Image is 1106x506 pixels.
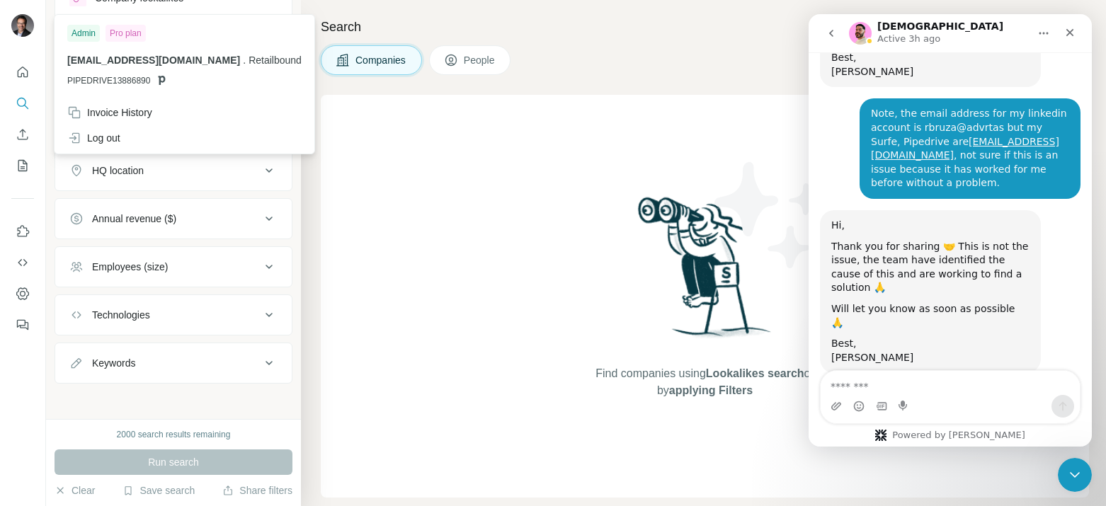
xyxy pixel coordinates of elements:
div: Log out [67,131,120,145]
iframe: Intercom live chat [1058,458,1092,492]
button: Annual revenue ($) [55,202,292,236]
div: Invoice History [67,105,152,120]
h4: Search [321,17,1089,37]
button: Keywords [55,346,292,380]
button: Employees (size) [55,250,292,284]
button: Quick start [11,59,34,85]
span: Lookalikes search [706,367,804,379]
button: Search [11,91,34,116]
div: HQ location [92,163,144,178]
div: Pro plan [106,25,146,42]
button: Clear [55,483,95,498]
div: Keywords [92,356,135,370]
img: Surfe Illustration - Stars [705,151,833,279]
button: Technologies [55,298,292,332]
button: Use Surfe on LinkedIn [11,219,34,244]
button: Save search [122,483,195,498]
span: [EMAIL_ADDRESS][DOMAIN_NAME] [67,54,240,66]
button: Use Surfe API [11,250,34,275]
div: Admin [67,25,100,42]
div: Technologies [92,308,150,322]
button: Feedback [11,312,34,338]
iframe: Intercom live chat [809,14,1092,447]
img: Surfe Illustration - Woman searching with binoculars [632,193,779,351]
img: Avatar [11,14,34,37]
button: Share filters [222,483,292,498]
span: Retailbound [249,54,302,66]
span: People [464,53,496,67]
button: Dashboard [11,281,34,306]
span: Find companies using or by [591,365,818,399]
button: Enrich CSV [11,122,34,147]
button: HQ location [55,154,292,188]
div: Annual revenue ($) [92,212,176,226]
button: My lists [11,153,34,178]
span: applying Filters [669,384,753,396]
div: Employees (size) [92,260,168,274]
div: 2000 search results remaining [117,428,231,441]
span: Companies [355,53,407,67]
span: . [243,54,246,66]
span: PIPEDRIVE13886890 [67,74,150,87]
